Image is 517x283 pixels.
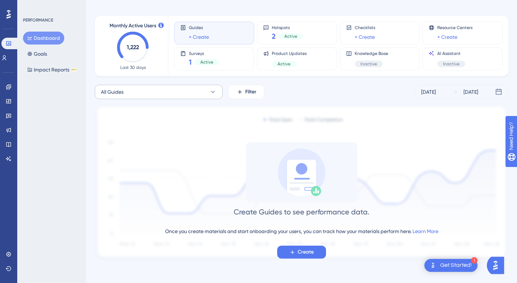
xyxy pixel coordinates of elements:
a: + Create [437,33,457,41]
button: Impact ReportsBETA [23,63,81,76]
button: Filter [228,85,264,99]
text: 1,222 [127,44,139,51]
span: Last 30 days [120,65,146,70]
div: [DATE] [464,88,478,96]
span: Create [298,248,314,256]
span: Inactive [443,61,460,67]
div: Once you create materials and start onboarding your users, you can track how your materials perfo... [165,227,438,236]
span: Monthly Active Users [110,22,156,30]
button: Goals [23,47,51,60]
span: Active [200,59,213,65]
span: Knowledge Base [355,51,388,56]
button: All Guides [95,85,223,99]
button: Create [277,246,326,259]
span: Active [278,61,290,67]
span: Active [284,33,297,39]
span: 2 [272,31,276,41]
span: Filter [245,88,256,96]
span: Surveys [189,51,219,56]
iframe: UserGuiding AI Assistant Launcher [487,255,508,276]
button: Dashboard [23,32,64,45]
span: 1 [189,57,192,67]
div: 1 [471,257,478,264]
div: Create Guides to see performance data. [234,207,369,217]
a: + Create [189,33,209,41]
img: 1ec67ef948eb2d50f6bf237e9abc4f97.svg [95,105,508,260]
span: Resource Centers [437,25,472,31]
div: Open Get Started! checklist, remaining modules: 1 [424,259,478,272]
span: AI Assistant [437,51,465,56]
img: launcher-image-alternative-text [429,261,437,270]
a: + Create [355,33,375,41]
span: Checklists [355,25,375,31]
span: Product Updates [272,51,307,56]
span: Need Help? [17,2,45,10]
a: Learn More [413,228,438,234]
div: Get Started! [440,261,472,269]
div: [DATE] [421,88,436,96]
span: All Guides [101,88,124,96]
div: BETA [71,68,77,71]
div: PERFORMANCE [23,17,53,23]
span: Hotspots [272,25,303,30]
span: Guides [189,25,209,31]
span: Inactive [360,61,377,67]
